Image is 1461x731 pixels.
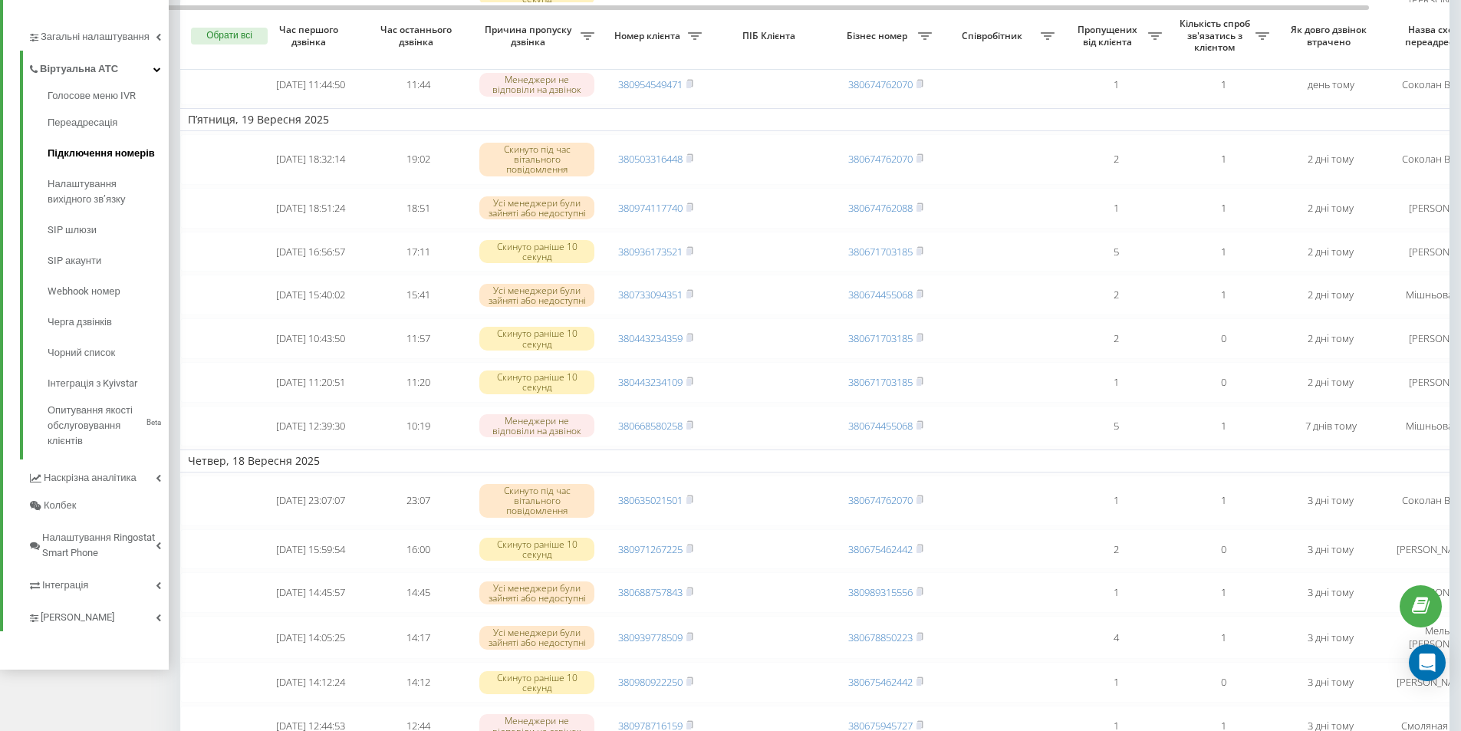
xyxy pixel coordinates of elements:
span: [PERSON_NAME] [41,610,114,625]
span: Переадресація [48,115,117,130]
td: [DATE] 14:12:24 [257,662,364,703]
div: Менеджери не відповіли на дзвінок [479,73,594,96]
td: 1 [1170,64,1277,105]
button: Обрати всі [191,28,268,44]
a: 380671703185 [848,331,913,345]
div: Скинуто раніше 10 секунд [479,370,594,393]
td: [DATE] 12:39:30 [257,406,364,446]
a: 380936173521 [618,245,683,258]
td: 1 [1170,616,1277,659]
a: 380989315556 [848,585,913,599]
a: Голосове меню IVR [48,88,169,107]
span: Як довго дзвінок втрачено [1289,24,1372,48]
td: 1 [1170,476,1277,526]
a: 380443234359 [618,331,683,345]
td: 3 дні тому [1277,662,1384,703]
td: 0 [1170,362,1277,403]
td: 5 [1062,406,1170,446]
td: [DATE] 14:05:25 [257,616,364,659]
td: 0 [1170,529,1277,570]
a: 380954549471 [618,77,683,91]
span: ПІБ Клієнта [722,30,819,42]
span: Пропущених від клієнта [1070,24,1148,48]
a: Налаштування вихідного зв’язку [48,169,169,215]
td: 2 [1062,275,1170,315]
td: 0 [1170,662,1277,703]
div: Усі менеджери були зайняті або недоступні [479,196,594,219]
a: Інтеграція [28,567,169,599]
a: Опитування якості обслуговування клієнтівBeta [48,399,169,449]
td: 1 [1062,188,1170,229]
a: Віртуальна АТС [28,51,169,83]
a: Інтеграція з Kyivstar [48,368,169,399]
td: 2 дні тому [1277,134,1384,185]
td: 2 [1062,529,1170,570]
span: Кількість спроб зв'язатись з клієнтом [1177,18,1255,54]
td: 4 [1062,616,1170,659]
span: Налаштування вихідного зв’язку [48,176,161,207]
a: 380974117740 [618,201,683,215]
a: 380503316448 [618,152,683,166]
a: Підключення номерів [48,138,169,169]
td: 16:00 [364,529,472,570]
td: [DATE] 23:07:07 [257,476,364,526]
td: 2 [1062,318,1170,359]
a: SIP шлюзи [48,215,169,245]
td: 1 [1170,188,1277,229]
span: Чорний список [48,345,115,361]
div: Скинуто раніше 10 секунд [479,240,594,263]
a: 380674455068 [848,419,913,433]
span: Час останнього дзвінка [377,24,459,48]
span: Налаштування Ringostat Smart Phone [42,530,156,561]
td: 23:07 [364,476,472,526]
td: [DATE] 11:20:51 [257,362,364,403]
td: 1 [1062,662,1170,703]
span: Час першого дзвінка [269,24,352,48]
a: Налаштування Ringostat Smart Phone [28,519,169,567]
td: 10:19 [364,406,472,446]
a: Черга дзвінків [48,307,169,338]
span: Голосове меню IVR [48,88,136,104]
a: 380678850223 [848,631,913,644]
div: Усі менеджери були зайняті або недоступні [479,626,594,649]
a: Колбек [28,492,169,519]
td: 3 дні тому [1277,529,1384,570]
span: Опитування якості обслуговування клієнтів [48,403,143,449]
span: Колбек [44,498,76,513]
td: 11:57 [364,318,472,359]
a: 380674455068 [848,288,913,301]
span: SIP акаунти [48,253,101,268]
div: Усі менеджери були зайняті або недоступні [479,581,594,604]
span: Співробітник [947,30,1041,42]
a: 380675462442 [848,675,913,689]
td: [DATE] 11:44:50 [257,64,364,105]
span: Підключення номерів [48,146,155,161]
td: 2 [1062,134,1170,185]
td: [DATE] 10:43:50 [257,318,364,359]
div: Скинуто під час вітального повідомлення [479,484,594,518]
td: 1 [1170,572,1277,613]
td: 2 дні тому [1277,275,1384,315]
td: 0 [1170,318,1277,359]
a: 380674762070 [848,493,913,507]
a: Webhook номер [48,276,169,307]
td: 14:45 [364,572,472,613]
a: 380671703185 [848,245,913,258]
div: Скинуто раніше 10 секунд [479,538,594,561]
span: Загальні налаштування [41,29,150,44]
td: [DATE] 18:51:24 [257,188,364,229]
a: 380674762070 [848,152,913,166]
a: Чорний список [48,338,169,368]
div: Скинуто раніше 10 секунд [479,671,594,694]
span: Інтеграція з Kyivstar [48,376,137,391]
td: 19:02 [364,134,472,185]
td: 3 дні тому [1277,572,1384,613]
a: 380688757843 [618,585,683,599]
td: [DATE] 18:32:14 [257,134,364,185]
div: Усі менеджери були зайняті або недоступні [479,284,594,307]
td: 1 [1170,232,1277,272]
a: 380939778509 [618,631,683,644]
td: 3 дні тому [1277,616,1384,659]
td: 2 дні тому [1277,318,1384,359]
td: 14:17 [364,616,472,659]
